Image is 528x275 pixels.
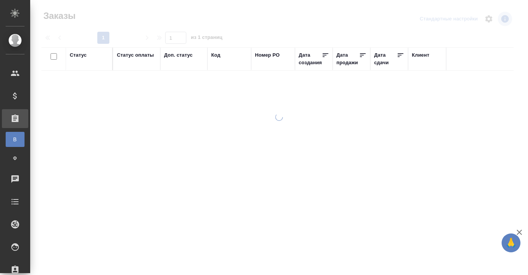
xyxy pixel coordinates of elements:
[117,51,154,59] div: Статус оплаты
[299,51,322,66] div: Дата создания
[505,235,517,251] span: 🙏
[9,154,21,162] span: Ф
[374,51,397,66] div: Дата сдачи
[502,233,520,252] button: 🙏
[6,132,25,147] a: В
[9,136,21,143] span: В
[6,151,25,166] a: Ф
[164,51,193,59] div: Доп. статус
[412,51,429,59] div: Клиент
[211,51,220,59] div: Код
[70,51,87,59] div: Статус
[336,51,359,66] div: Дата продажи
[255,51,279,59] div: Номер PO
